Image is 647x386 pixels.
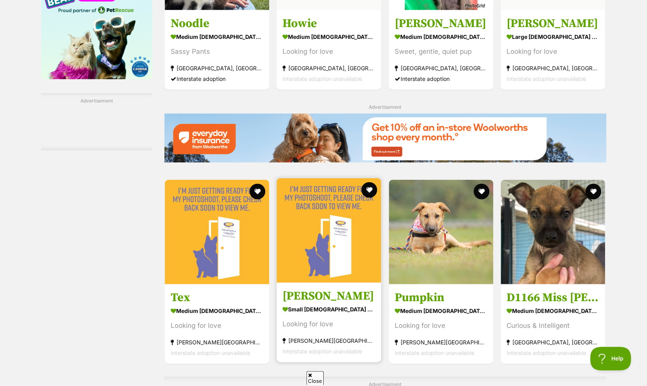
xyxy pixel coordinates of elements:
h3: Tex [171,290,263,305]
span: Interstate adoption unavailable [395,349,474,356]
div: Advertisement [41,93,152,150]
strong: medium [DEMOGRAPHIC_DATA] Dog [507,305,599,316]
span: Interstate adoption unavailable [507,75,586,82]
span: Interstate adoption unavailable [282,348,362,355]
h3: [PERSON_NAME] [395,16,487,31]
h3: [PERSON_NAME] [507,16,599,31]
a: [PERSON_NAME] medium [DEMOGRAPHIC_DATA] Dog Sweet, gentle, quiet pup [GEOGRAPHIC_DATA], [GEOGRAPH... [389,10,493,90]
span: Close [306,371,324,385]
a: Howie medium [DEMOGRAPHIC_DATA] Dog Looking for love [GEOGRAPHIC_DATA], [GEOGRAPHIC_DATA] Interst... [277,10,381,90]
div: Interstate adoption [171,73,263,84]
a: Pumpkin medium [DEMOGRAPHIC_DATA] Dog Looking for love [PERSON_NAME][GEOGRAPHIC_DATA], [GEOGRAPHI... [389,284,493,364]
strong: medium [DEMOGRAPHIC_DATA] Dog [171,305,263,316]
strong: medium [DEMOGRAPHIC_DATA] Dog [171,31,263,42]
span: Advertisement [369,104,401,110]
a: [PERSON_NAME] small [DEMOGRAPHIC_DATA] Dog Looking for love [PERSON_NAME][GEOGRAPHIC_DATA], [GEOG... [277,283,381,362]
a: [PERSON_NAME] large [DEMOGRAPHIC_DATA] Dog Looking for love [GEOGRAPHIC_DATA], [GEOGRAPHIC_DATA] ... [501,10,605,90]
h3: Howie [282,16,375,31]
button: favourite [586,184,601,199]
strong: medium [DEMOGRAPHIC_DATA] Dog [395,31,487,42]
strong: medium [DEMOGRAPHIC_DATA] Dog [282,31,375,42]
strong: [PERSON_NAME][GEOGRAPHIC_DATA], [GEOGRAPHIC_DATA] [395,337,487,348]
a: Everyday Insurance promotional banner [164,113,606,164]
div: Looking for love [282,319,375,329]
strong: small [DEMOGRAPHIC_DATA] Dog [282,304,375,315]
img: D1166 Miss Hilda - Mixed breed Dog [501,180,605,284]
strong: [PERSON_NAME][GEOGRAPHIC_DATA], [GEOGRAPHIC_DATA] [282,335,375,346]
strong: [GEOGRAPHIC_DATA], [GEOGRAPHIC_DATA] [507,337,599,348]
strong: medium [DEMOGRAPHIC_DATA] Dog [395,305,487,316]
button: favourite [250,184,265,199]
div: Curious & Intelligent [507,320,599,331]
div: Looking for love [507,46,599,57]
div: Looking for love [395,320,487,331]
div: Looking for love [171,320,263,331]
strong: [GEOGRAPHIC_DATA], [GEOGRAPHIC_DATA] [282,63,375,73]
img: Pumpkin - German Shepherd Dog [389,180,493,284]
button: favourite [474,184,489,199]
iframe: Help Scout Beacon - Open [590,347,631,370]
span: Interstate adoption unavailable [171,349,250,356]
img: Brady - Staffordshire Bull Terrier Dog [277,178,381,283]
strong: [GEOGRAPHIC_DATA], [GEOGRAPHIC_DATA] [507,63,599,73]
div: Interstate adoption [395,73,487,84]
strong: [GEOGRAPHIC_DATA], [GEOGRAPHIC_DATA] [395,63,487,73]
strong: large [DEMOGRAPHIC_DATA] Dog [507,31,599,42]
strong: [GEOGRAPHIC_DATA], [GEOGRAPHIC_DATA] [171,63,263,73]
div: Sweet, gentle, quiet pup [395,46,487,57]
h3: Pumpkin [395,290,487,305]
img: Everyday Insurance promotional banner [164,113,606,163]
a: Tex medium [DEMOGRAPHIC_DATA] Dog Looking for love [PERSON_NAME][GEOGRAPHIC_DATA], [GEOGRAPHIC_DA... [165,284,269,364]
a: D1166 Miss [PERSON_NAME] medium [DEMOGRAPHIC_DATA] Dog Curious & Intelligent [GEOGRAPHIC_DATA], [... [501,284,605,364]
a: Noodle medium [DEMOGRAPHIC_DATA] Dog Sassy Pants [GEOGRAPHIC_DATA], [GEOGRAPHIC_DATA] Interstate ... [165,10,269,90]
button: favourite [362,182,377,198]
h3: Noodle [171,16,263,31]
span: Interstate adoption unavailable [507,349,586,356]
strong: [PERSON_NAME][GEOGRAPHIC_DATA], [GEOGRAPHIC_DATA] [171,337,263,348]
img: Tex - Bull Terrier Dog [165,180,269,284]
h3: [PERSON_NAME] [282,289,375,304]
span: Interstate adoption unavailable [282,75,362,82]
div: Looking for love [282,46,375,57]
h3: D1166 Miss [PERSON_NAME] [507,290,599,305]
div: Sassy Pants [171,46,263,57]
